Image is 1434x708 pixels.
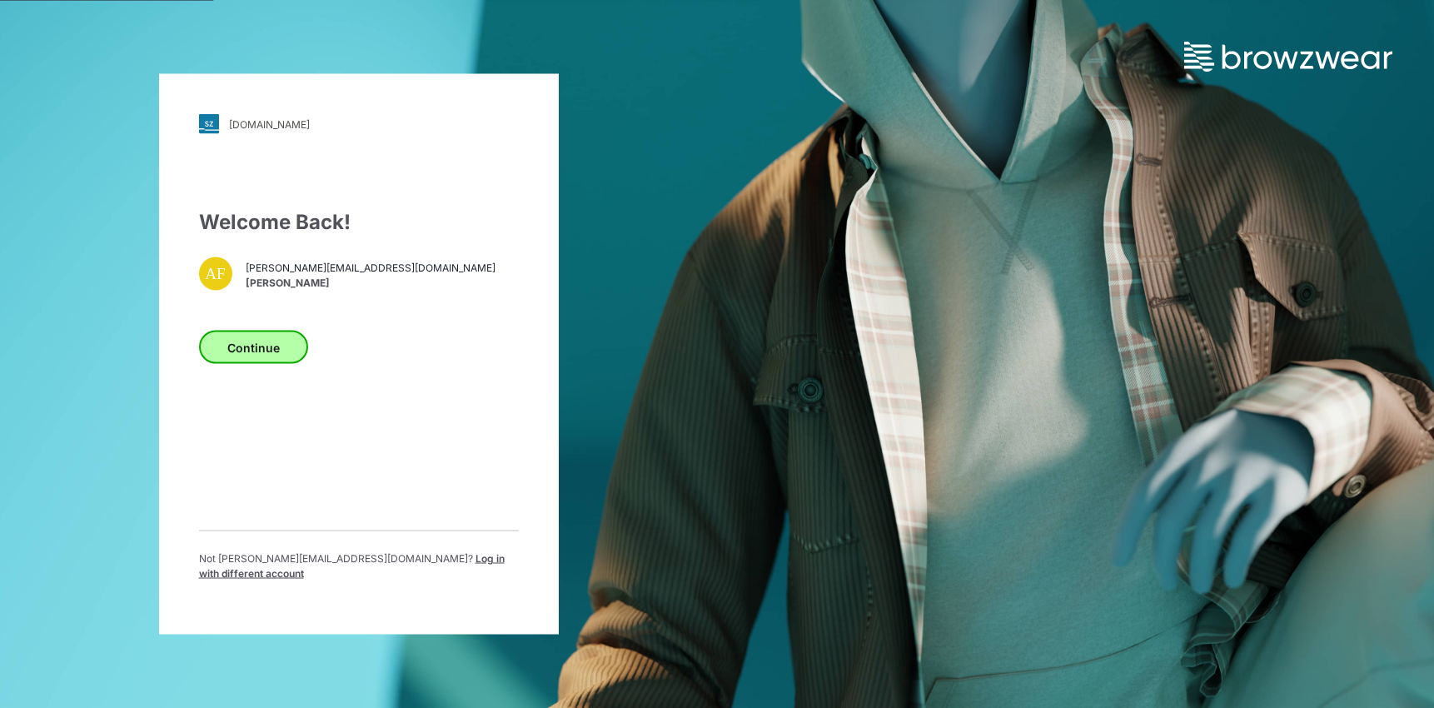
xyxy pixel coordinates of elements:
[229,117,310,130] div: [DOMAIN_NAME]
[199,331,308,364] button: Continue
[246,260,495,275] span: [PERSON_NAME][EMAIL_ADDRESS][DOMAIN_NAME]
[246,275,495,290] span: [PERSON_NAME]
[199,207,519,237] div: Welcome Back!
[199,551,519,581] p: Not [PERSON_NAME][EMAIL_ADDRESS][DOMAIN_NAME] ?
[199,257,232,291] div: AF
[199,114,519,134] a: [DOMAIN_NAME]
[199,114,219,134] img: svg+xml;base64,PHN2ZyB3aWR0aD0iMjgiIGhlaWdodD0iMjgiIHZpZXdCb3g9IjAgMCAyOCAyOCIgZmlsbD0ibm9uZSIgeG...
[1184,42,1392,72] img: browzwear-logo.73288ffb.svg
